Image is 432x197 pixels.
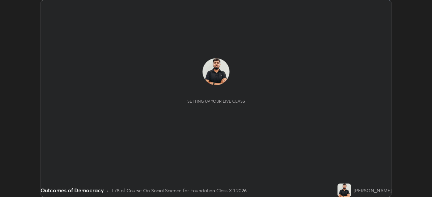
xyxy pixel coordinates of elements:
div: [PERSON_NAME] [354,187,391,194]
img: d067406386e24f9f9cc5758b04e7cc0a.jpg [202,58,230,85]
img: d067406386e24f9f9cc5758b04e7cc0a.jpg [337,184,351,197]
div: L78 of Course On Social Science for Foundation Class X 1 2026 [112,187,247,194]
div: • [107,187,109,194]
div: Setting up your live class [187,99,245,104]
div: Outcomes of Democracy [40,186,104,194]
